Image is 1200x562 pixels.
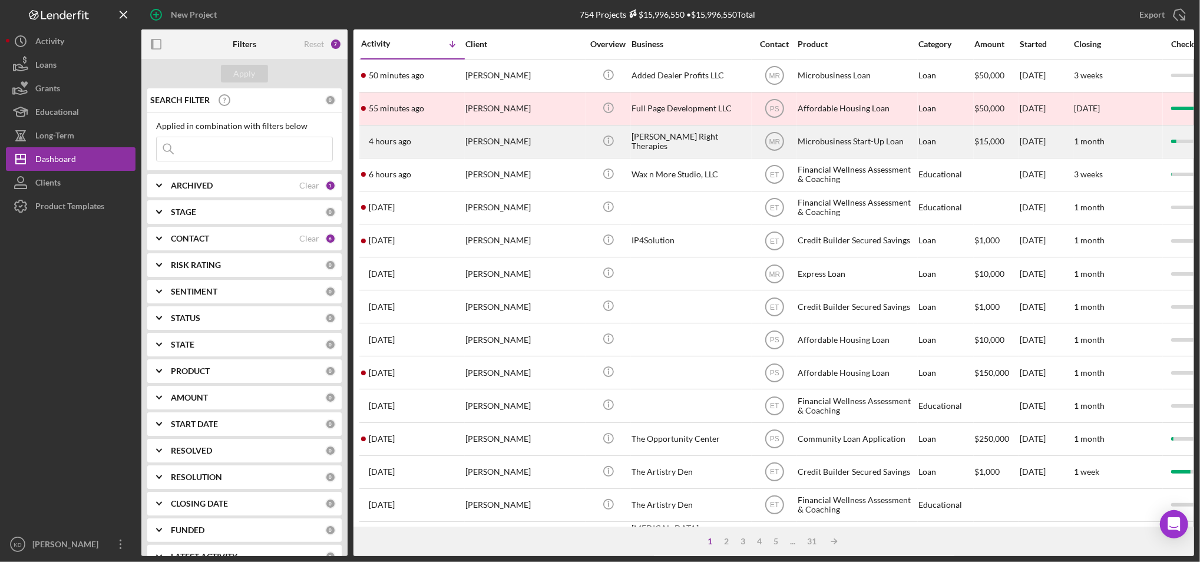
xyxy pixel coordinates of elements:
button: Grants [6,77,135,100]
div: ... [784,537,801,546]
div: [PERSON_NAME] [465,159,583,190]
text: MR [769,72,780,80]
b: RESOLUTION [171,472,222,482]
div: Affordable Housing Loan [798,324,915,355]
div: IP4Solution [632,225,749,256]
div: Client [465,39,583,49]
div: 6 [325,233,336,244]
span: $1,000 [974,235,1000,245]
div: 0 [325,472,336,482]
span: $250,000 [974,434,1009,444]
a: Clients [6,171,135,194]
button: Loans [6,53,135,77]
div: [DATE] [1020,357,1073,388]
div: [DATE] [1020,60,1073,91]
div: Clients [35,171,61,197]
time: 1 month [1074,202,1105,212]
div: RaAmen [PERSON_NAME] [465,523,583,554]
div: [DATE] [1020,390,1073,421]
time: 3 weeks [1074,70,1103,80]
text: PS [769,435,779,444]
span: $150,000 [974,368,1009,378]
b: START DATE [171,419,218,429]
div: Affordable Housing Loan [798,93,915,124]
b: SENTIMENT [171,287,217,296]
span: $10,000 [974,335,1004,345]
time: 3 weeks [1074,169,1103,179]
b: STATE [171,340,194,349]
div: 754 Projects • $15,996,550 Total [580,9,756,19]
b: FUNDED [171,525,204,535]
div: Loan [918,357,973,388]
div: Educational [35,100,79,127]
div: Amount [974,39,1019,49]
div: 1 [325,180,336,191]
button: Export [1128,3,1194,27]
button: Educational [6,100,135,124]
button: Long-Term [6,124,135,147]
div: [DATE] [1020,457,1073,488]
text: ET [770,237,779,245]
span: $10,000 [974,269,1004,279]
b: AMOUNT [171,393,208,402]
time: 1 month [1074,269,1105,279]
b: PRODUCT [171,366,210,376]
b: SEARCH FILTER [150,95,210,105]
div: [DATE] [1020,159,1073,190]
div: The Opportunity Center [632,424,749,455]
text: ET [770,171,779,179]
div: [PERSON_NAME] [465,60,583,91]
time: 2025-10-02 00:26 [369,467,395,477]
a: Dashboard [6,147,135,171]
div: Clear [299,234,319,243]
div: Full Page Development LLC [632,93,749,124]
time: 2025-10-02 15:22 [369,401,395,411]
div: [PERSON_NAME] [29,533,106,559]
b: STATUS [171,313,200,323]
text: PS [769,336,779,344]
a: Activity [6,29,135,53]
div: Activity [361,39,413,48]
div: [PERSON_NAME] [465,291,583,322]
div: [PERSON_NAME] [465,390,583,421]
b: RISK RATING [171,260,221,270]
time: 1 week [1074,467,1099,477]
b: CLOSING DATE [171,499,228,508]
button: Apply [221,65,268,82]
div: 4 [751,537,768,546]
time: 1 month [1074,368,1105,378]
div: [MEDICAL_DATA][PERSON_NAME] Photography LLC [632,523,749,554]
div: 0 [325,286,336,297]
div: 0 [325,207,336,217]
text: PS [769,105,779,113]
div: [PERSON_NAME] [465,93,583,124]
div: Open Intercom Messenger [1160,510,1188,538]
div: Clear [299,181,319,190]
div: Credit Builder Secured Savings [798,225,915,256]
div: Educational [918,523,973,554]
div: Contact [752,39,796,49]
div: Affordable Housing Loan [798,357,915,388]
time: 2025-10-06 16:10 [369,170,411,179]
div: 0 [325,419,336,429]
div: Loan [918,93,973,124]
div: Activity [35,29,64,56]
div: Loan [918,324,973,355]
time: 1 month [1074,136,1105,146]
div: Export [1139,3,1165,27]
div: Loan [918,291,973,322]
div: Educational [918,390,973,421]
time: 2025-10-06 17:48 [369,137,411,146]
div: [DATE] [1020,424,1073,455]
div: [DATE] [1020,225,1073,256]
a: Product Templates [6,194,135,218]
div: Product Templates [35,194,104,221]
div: [PERSON_NAME] [465,357,583,388]
div: Financial Wellness Assessment & Coaching [798,523,915,554]
div: The Artistry Den [632,457,749,488]
text: ET [770,303,779,311]
span: $1,000 [974,302,1000,312]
